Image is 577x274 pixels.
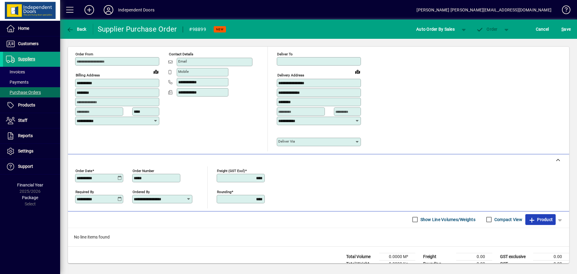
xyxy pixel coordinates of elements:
[420,260,456,267] td: Rounding
[189,25,206,34] div: #98899
[533,260,569,267] td: 0.00
[18,149,33,153] span: Settings
[75,168,92,173] mat-label: Order date
[534,24,551,35] button: Cancel
[343,253,379,260] td: Total Volume
[3,113,60,128] a: Staff
[18,26,29,31] span: Home
[217,189,231,194] mat-label: Rounding
[416,24,455,34] span: Auto Order By Sales
[99,5,118,15] button: Profile
[18,164,33,169] span: Support
[60,24,93,35] app-page-header-button: Back
[528,215,553,224] span: Product
[473,24,501,35] button: Order
[18,118,27,123] span: Staff
[18,133,33,138] span: Reports
[456,260,492,267] td: 0.00
[6,80,29,85] span: Payments
[3,87,60,97] a: Purchase Orders
[3,36,60,51] a: Customers
[18,103,35,107] span: Products
[65,24,88,35] button: Back
[217,168,245,173] mat-label: Freight (GST excl)
[66,27,87,32] span: Back
[413,24,458,35] button: Auto Order By Sales
[343,260,379,267] td: Total Weight
[118,5,154,15] div: Independent Doors
[6,69,25,74] span: Invoices
[3,159,60,174] a: Support
[133,168,154,173] mat-label: Order number
[419,217,475,223] label: Show Line Volumes/Weights
[3,128,60,143] a: Reports
[3,67,60,77] a: Invoices
[75,189,94,194] mat-label: Required by
[278,139,295,143] mat-label: Deliver via
[80,5,99,15] button: Add
[536,24,549,34] span: Cancel
[533,253,569,260] td: 0.00
[3,144,60,159] a: Settings
[456,253,492,260] td: 0.00
[151,67,161,76] a: View on map
[3,98,60,113] a: Products
[178,69,189,74] mat-label: Mobile
[22,195,38,200] span: Package
[557,1,569,21] a: Knowledge Base
[379,260,415,267] td: 0.0000 Kg
[178,59,187,63] mat-label: Email
[75,52,93,56] mat-label: Order from
[379,253,415,260] td: 0.0000 M³
[560,24,572,35] button: Save
[98,24,177,34] div: Supplier Purchase Order
[476,27,498,32] span: Order
[561,24,571,34] span: ave
[18,57,35,61] span: Suppliers
[561,27,564,32] span: S
[68,228,569,246] div: No line items found
[3,21,60,36] a: Home
[216,27,224,31] span: NEW
[6,90,41,95] span: Purchase Orders
[497,253,533,260] td: GST exclusive
[3,77,60,87] a: Payments
[277,52,293,56] mat-label: Deliver To
[18,41,38,46] span: Customers
[420,253,456,260] td: Freight
[493,217,522,223] label: Compact View
[525,214,556,225] button: Product
[17,183,43,187] span: Financial Year
[133,189,150,194] mat-label: Ordered by
[353,67,362,76] a: View on map
[417,5,551,15] div: [PERSON_NAME] [PERSON_NAME][EMAIL_ADDRESS][DOMAIN_NAME]
[497,260,533,267] td: GST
